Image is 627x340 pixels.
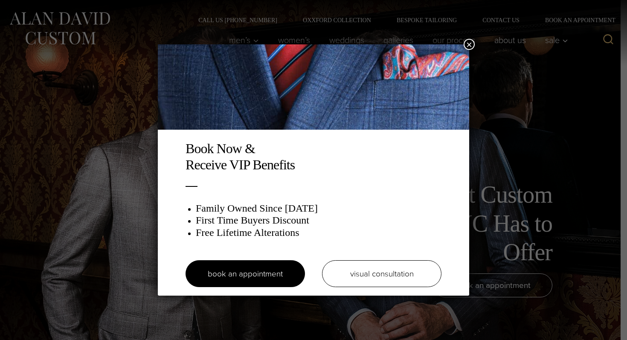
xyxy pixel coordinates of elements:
h2: Book Now & Receive VIP Benefits [186,140,441,173]
button: Close [464,39,475,50]
a: visual consultation [322,260,441,287]
h3: Free Lifetime Alterations [196,227,441,239]
h3: Family Owned Since [DATE] [196,202,441,215]
h3: First Time Buyers Discount [196,214,441,227]
a: book an appointment [186,260,305,287]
